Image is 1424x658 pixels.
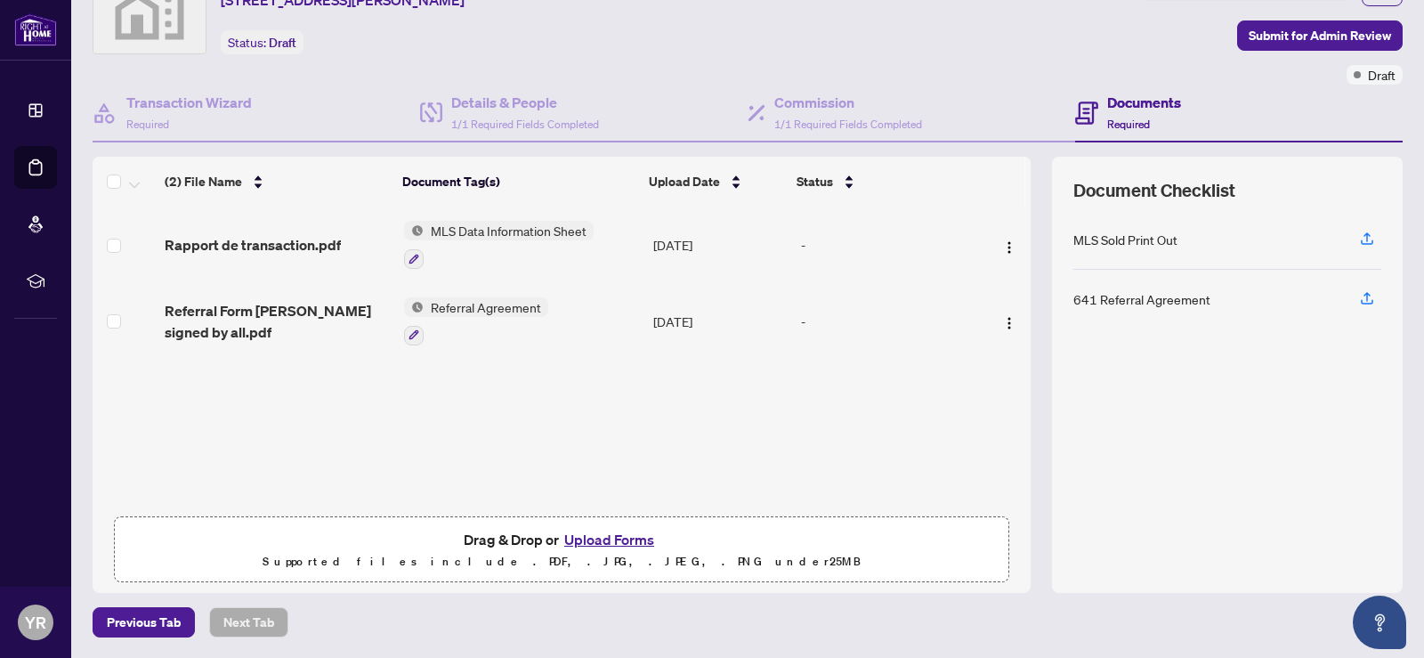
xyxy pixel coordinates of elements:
[395,157,642,207] th: Document Tag(s)
[269,35,296,51] span: Draft
[646,283,794,360] td: [DATE]
[1353,596,1406,649] button: Open asap
[107,608,181,637] span: Previous Tab
[115,517,1008,583] span: Drag & Drop orUpload FormsSupported files include .PDF, .JPG, .JPEG, .PNG under25MB
[165,172,242,191] span: (2) File Name
[25,610,46,635] span: YR
[797,172,833,191] span: Status
[209,607,288,638] button: Next Tab
[404,297,548,345] button: Status IconReferral Agreement
[1002,240,1016,255] img: Logo
[125,551,998,573] p: Supported files include .PDF, .JPG, .JPEG, .PNG under 25 MB
[126,118,169,131] span: Required
[126,92,252,113] h4: Transaction Wizard
[774,92,922,113] h4: Commission
[995,231,1023,259] button: Logo
[774,118,922,131] span: 1/1 Required Fields Completed
[165,234,341,256] span: Rapport de transaction.pdf
[559,528,659,551] button: Upload Forms
[801,235,972,255] div: -
[404,221,424,240] img: Status Icon
[221,30,303,54] div: Status:
[1249,21,1391,50] span: Submit for Admin Review
[451,92,599,113] h4: Details & People
[801,312,972,331] div: -
[1237,20,1403,51] button: Submit for Admin Review
[404,221,594,269] button: Status IconMLS Data Information Sheet
[1002,316,1016,330] img: Logo
[424,297,548,317] span: Referral Agreement
[165,300,390,343] span: Referral Form [PERSON_NAME] signed by all.pdf
[1107,118,1150,131] span: Required
[642,157,789,207] th: Upload Date
[158,157,395,207] th: (2) File Name
[995,307,1023,336] button: Logo
[1073,289,1210,309] div: 641 Referral Agreement
[1073,178,1235,203] span: Document Checklist
[649,172,720,191] span: Upload Date
[1368,65,1396,85] span: Draft
[404,297,424,317] img: Status Icon
[424,221,594,240] span: MLS Data Information Sheet
[646,207,794,283] td: [DATE]
[451,118,599,131] span: 1/1 Required Fields Completed
[93,607,195,638] button: Previous Tab
[1073,230,1177,249] div: MLS Sold Print Out
[14,13,57,46] img: logo
[1107,92,1181,113] h4: Documents
[789,157,974,207] th: Status
[464,528,659,551] span: Drag & Drop or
